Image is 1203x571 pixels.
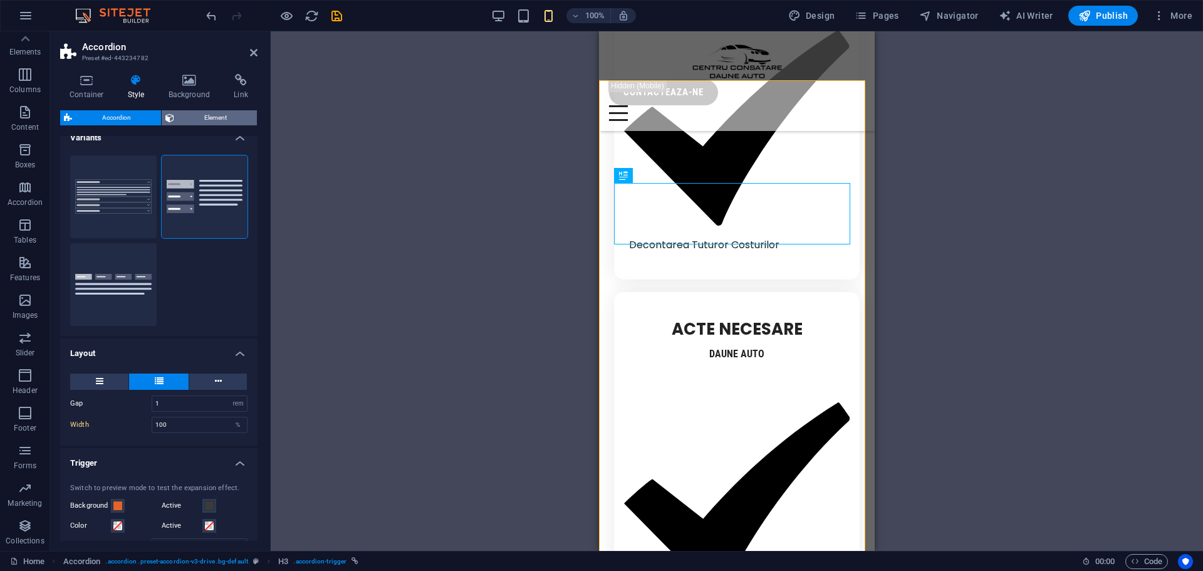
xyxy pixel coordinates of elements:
[178,110,253,125] span: Element
[70,518,111,533] label: Color
[788,9,835,22] span: Design
[159,74,225,100] h4: Background
[1153,9,1192,22] span: More
[162,518,202,533] label: Active
[783,6,840,26] button: Design
[6,536,44,546] p: Collections
[330,9,344,23] i: Save (Ctrl+S)
[10,273,40,283] p: Features
[293,554,346,569] span: . accordion-trigger
[70,498,111,513] label: Background
[783,6,840,26] div: Design (Ctrl+Alt+Y)
[1178,554,1193,569] button: Usercentrics
[1131,554,1162,569] span: Code
[63,554,359,569] nav: breadcrumb
[850,6,904,26] button: Pages
[1078,9,1128,22] span: Publish
[60,338,258,361] h4: Layout
[15,160,36,170] p: Boxes
[96,374,103,389] i: Accordion
[16,348,35,358] p: Slider
[253,558,259,565] i: This element is a customizable preset
[1125,554,1168,569] button: Code
[215,374,222,389] i: Tabs
[1068,6,1138,26] button: Publish
[72,8,166,23] img: Editor Logo
[82,53,232,64] h3: Preset #ed-443234782
[70,483,247,494] div: Switch to preview mode to test the expansion effect.
[618,10,629,21] i: On resize automatically adjust zoom level to fit chosen device.
[279,8,294,23] button: Click here to leave preview mode and continue editing
[855,9,898,22] span: Pages
[229,417,247,432] div: %
[14,423,36,433] p: Footer
[14,235,36,245] p: Tables
[82,41,258,53] h2: Accordion
[14,461,36,471] p: Forms
[204,8,219,23] button: undo
[1148,6,1197,26] button: More
[1095,554,1115,569] span: 00 00
[9,85,41,95] p: Columns
[13,310,38,320] p: Images
[204,9,219,23] i: Undo: Variant changed: Vertical Tabs (Ctrl+Z)
[118,74,159,100] h4: Style
[162,498,202,513] label: Active
[585,8,605,23] h6: 100%
[60,110,161,125] button: Accordion
[566,8,611,23] button: 100%
[60,448,258,471] h4: Trigger
[914,6,984,26] button: Navigator
[76,110,157,125] span: Accordion
[8,498,42,508] p: Marketing
[13,385,38,396] p: Header
[8,197,43,207] p: Accordion
[9,47,41,57] p: Elements
[162,110,257,125] button: Element
[278,554,288,569] span: Click to select. Double-click to edit
[1082,554,1115,569] h6: Session time
[994,6,1058,26] button: AI Writer
[155,374,164,389] i: Vertical Tabs
[224,74,258,100] h4: Link
[1104,557,1106,566] span: :
[11,122,39,132] p: Content
[304,8,319,23] button: reload
[70,421,152,428] label: Width
[999,9,1053,22] span: AI Writer
[352,558,358,565] i: This element is linked
[919,9,979,22] span: Navigator
[329,8,344,23] button: save
[305,9,319,23] i: Reload page
[63,554,101,569] span: Click to select. Double-click to edit
[60,74,118,100] h4: Container
[10,554,44,569] a: Click to cancel selection. Double-click to open Pages
[105,554,248,569] span: . accordion .preset-accordion-v3-drive .bg-default
[70,400,152,407] label: Gap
